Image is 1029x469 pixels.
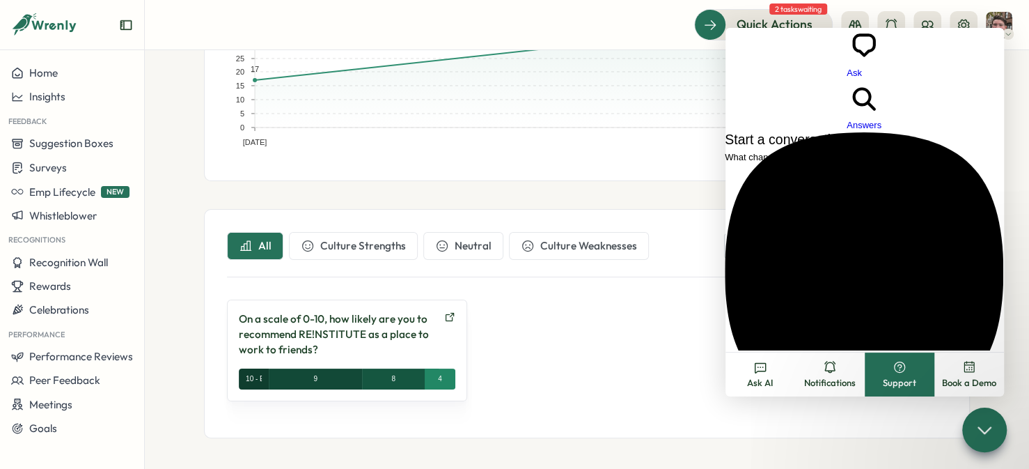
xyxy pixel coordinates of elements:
[29,422,57,435] span: Goals
[236,95,244,104] text: 10
[934,353,1004,397] button: Book a Demo
[29,137,113,150] span: Suggestion Boxes
[236,54,244,63] text: 25
[236,68,244,76] text: 20
[29,350,133,363] span: Performance Reviews
[804,377,856,390] span: Notifications
[391,374,395,385] div: 8
[942,377,996,390] span: Book a Demo
[795,353,865,397] button: Notifications
[737,15,812,33] span: Quick Actions
[29,90,65,103] span: Insights
[865,353,934,397] button: Support
[986,12,1012,38] img: Jordan Marino
[29,185,95,199] span: Emp Lifecycle
[29,161,67,174] span: Surveys
[29,398,72,411] span: Meetings
[119,18,133,32] button: Expand sidebar
[509,232,649,260] button: Culture Weaknesses
[313,374,317,385] div: 9
[240,123,244,132] text: 0
[29,279,71,293] span: Rewards
[239,312,439,357] p: On a scale of 0-10, how likely are you to recommend RE!NSTITUTE as a place to work to friends?
[240,109,244,118] text: 5
[29,303,89,316] span: Celebrations
[29,256,108,269] span: Recognition Wall
[438,374,442,385] div: 4
[236,82,244,90] text: 15
[29,374,100,387] span: Peer Feedback
[540,238,637,254] span: Culture Weaknesses
[289,232,418,260] button: Culture Strengths
[455,238,492,254] span: Neutral
[769,3,827,15] span: 2 tasks waiting
[258,238,272,254] span: All
[29,209,97,222] span: Whistleblower
[444,312,455,357] a: Open survey in new tab
[246,374,262,385] div: 10 - Extremely likely
[747,377,773,390] span: Ask AI
[725,353,795,397] button: Ask AI
[725,28,1003,351] iframe: Help Scout Beacon - Live Chat, Contact Form, and Knowledge Base
[320,238,406,254] span: Culture Strengths
[694,9,833,40] button: Quick Actions
[101,186,129,198] span: NEW
[29,66,58,79] span: Home
[883,377,916,390] span: Support
[243,138,267,146] text: [DATE]
[227,232,283,260] button: All
[423,232,503,260] button: Neutral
